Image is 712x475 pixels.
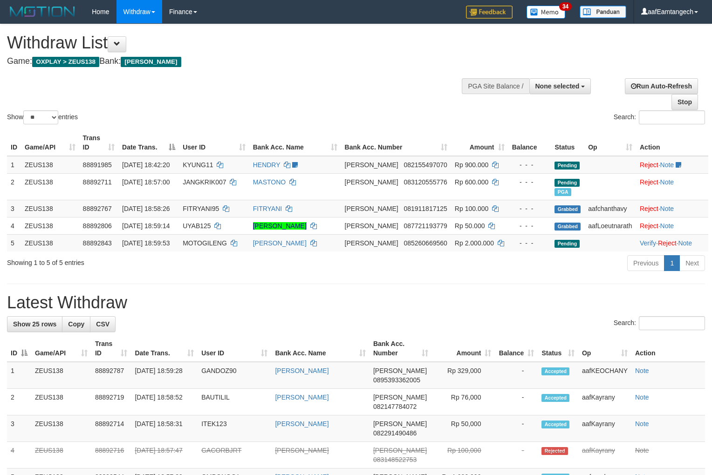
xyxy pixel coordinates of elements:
span: Accepted [541,394,569,402]
a: Note [635,394,649,401]
label: Search: [614,110,705,124]
a: Reject [640,205,658,212]
span: Copy 082291490486 to clipboard [373,429,417,437]
span: FITRYANI95 [183,205,219,212]
td: 2 [7,173,21,200]
span: None selected [535,82,580,90]
span: Grabbed [555,205,581,213]
td: ITEK123 [198,415,271,442]
td: 88892787 [91,362,131,389]
th: Amount: activate to sort column ascending [451,129,508,156]
span: Rp 600.000 [455,178,488,186]
a: [PERSON_NAME] [253,222,307,230]
a: [PERSON_NAME] [275,394,329,401]
label: Search: [614,316,705,330]
span: [PERSON_NAME] [345,178,398,186]
a: CSV [90,316,116,332]
h1: Withdraw List [7,34,466,52]
span: [PERSON_NAME] [345,239,398,247]
td: - [495,389,538,415]
img: panduan.png [580,6,626,18]
a: Reject [640,178,658,186]
td: Rp 329,000 [432,362,495,389]
span: [DATE] 18:59:53 [122,239,170,247]
th: Bank Acc. Name: activate to sort column ascending [249,129,341,156]
th: ID [7,129,21,156]
a: Reject [640,222,658,230]
td: Rp 76,000 [432,389,495,415]
span: Pending [555,179,580,187]
td: [DATE] 18:57:47 [131,442,198,468]
td: 4 [7,217,21,234]
span: 88892843 [83,239,112,247]
div: Showing 1 to 5 of 5 entries [7,254,290,267]
span: [DATE] 18:57:00 [122,178,170,186]
span: Rp 100.000 [455,205,488,212]
td: 1 [7,156,21,174]
a: Note [660,222,674,230]
span: MOTOGILENG [183,239,227,247]
th: Game/API: activate to sort column ascending [31,335,91,362]
a: [PERSON_NAME] [253,239,307,247]
a: [PERSON_NAME] [275,447,329,454]
td: Rp 50,000 [432,415,495,442]
a: Note [635,367,649,374]
a: Note [660,178,674,186]
td: ZEUS138 [31,362,91,389]
span: [PERSON_NAME] [345,205,398,212]
td: · · [636,234,708,251]
span: Rp 900.000 [455,161,488,169]
td: aafKayrany [578,415,631,442]
span: Copy 087721193779 to clipboard [404,222,447,230]
th: Action [636,129,708,156]
th: Date Trans.: activate to sort column descending [118,129,179,156]
div: - - - [512,177,548,187]
div: - - - [512,221,548,231]
span: Pending [555,162,580,170]
td: 3 [7,200,21,217]
td: - [495,442,538,468]
th: Status: activate to sort column ascending [538,335,578,362]
td: · [636,200,708,217]
span: Copy 081911817125 to clipboard [404,205,447,212]
a: Note [660,161,674,169]
a: Next [679,255,705,271]
img: MOTION_logo.png [7,5,78,19]
span: Copy 0895393362005 to clipboard [373,376,420,384]
td: ZEUS138 [21,234,79,251]
td: aafLoeutnarath [584,217,636,234]
span: [PERSON_NAME] [373,420,427,427]
th: User ID: activate to sort column ascending [198,335,271,362]
a: Run Auto-Refresh [625,78,698,94]
span: [PERSON_NAME] [121,57,181,67]
a: Show 25 rows [7,316,62,332]
a: Reject [658,239,677,247]
td: ZEUS138 [31,389,91,415]
td: aafKayrany [578,442,631,468]
a: [PERSON_NAME] [275,367,329,374]
a: FITRYANI [253,205,282,212]
th: User ID: activate to sort column ascending [179,129,249,156]
span: [PERSON_NAME] [345,222,398,230]
span: [DATE] 18:58:26 [122,205,170,212]
a: Reject [640,161,658,169]
td: GANDOZ90 [198,362,271,389]
span: [PERSON_NAME] [373,367,427,374]
input: Search: [639,316,705,330]
span: CSV [96,320,110,328]
td: ZEUS138 [21,156,79,174]
td: 88892714 [91,415,131,442]
td: 1 [7,362,31,389]
td: - [495,362,538,389]
td: - [495,415,538,442]
th: Balance [508,129,551,156]
td: Rp 100,000 [432,442,495,468]
a: 1 [664,255,680,271]
h4: Game: Bank: [7,57,466,66]
div: - - - [512,160,548,170]
h1: Latest Withdraw [7,293,705,312]
td: BAUTILIL [198,389,271,415]
span: KYUNG11 [183,161,213,169]
input: Search: [639,110,705,124]
td: aafKEOCHANY [578,362,631,389]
